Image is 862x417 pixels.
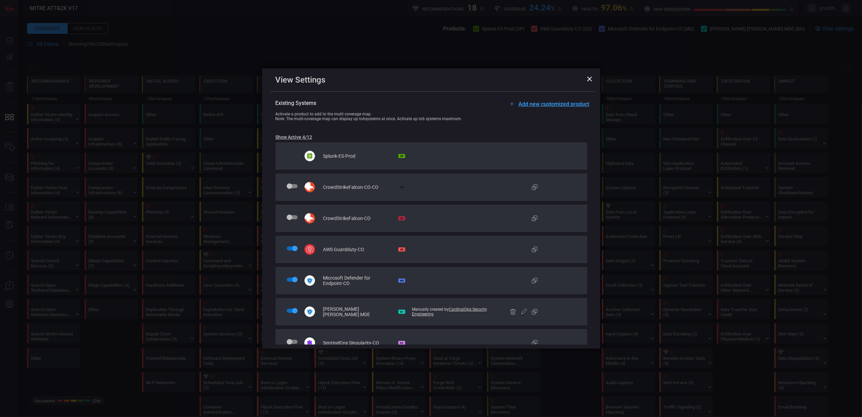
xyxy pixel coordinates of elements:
div: SP [398,154,405,158]
img: svg+xml;base64,PHN2ZyB3aWR0aD0iMzYiIGhlaWdodD0iMzciIHZpZXdCb3g9IjAgMCAzNiAzNyIgZmlsbD0ibm9uZSIgeG... [304,306,315,317]
div: Activate a product to add to the multi coverage map. [276,112,600,116]
span: CrowdStrikeFalcon-CO-CO [323,184,379,190]
button: Edit [520,308,528,316]
span: SentinelOne Singularity-CO [323,340,379,346]
button: Clone [531,308,539,316]
div: Existing Systems [276,100,600,106]
img: svg+xml;base64,Cjxzdmcgd2lkdGg9IjM2IiBoZWlnaHQ9IjM3IiB2aWV3Qm94PSIwIDAgMzYgMzciIGZpbGw9Im5vbmUiIH... [304,213,315,224]
div: GD [398,247,405,251]
img: svg+xml;base64,PHN2ZyB3aWR0aD0iMzYiIGhlaWdodD0iMzciIHZpZXdCb3g9IjAgMCAzNiAzNyIgZmlsbD0ibm9uZSIgeG... [304,182,315,193]
button: Clone [531,214,539,222]
button: Clone [531,183,539,191]
div: CS [398,185,405,189]
img: svg+xml;base64,PHN2ZyB3aWR0aD0iMzYiIGhlaWdodD0iMzYiIHZpZXdCb3g9IjAgMCAzNiAzNiIgZmlsbD0ibm9uZSIgeG... [304,244,315,255]
img: svg+xml;base64,PHN2ZyB3aWR0aD0iMzYiIGhlaWdodD0iMzciIHZpZXdCb3g9IjAgMCAzNiAzNyIgZmlsbD0ibm9uZSIgeG... [304,275,315,286]
div: View Settings [276,75,589,85]
button: Show Active 4/12 [276,134,312,140]
button: Delete [509,308,517,316]
span: Add new customized product [519,101,589,107]
span: AWS Guardduty-CO [323,247,365,252]
img: svg+xml;base64,PD94bWwgdmVyc2lvbj0iMS4wIiBlbmNvZGluZz0idXRmLTgiPz4KPCEtLSBHZW5lcmF0b3I6IEFkb2JlIE... [304,337,315,348]
span: Microsoft Defender for Endpoint-CO [323,275,392,286]
button: Clone [531,245,539,254]
span: CrowdStrikeFalcon-CO [323,216,371,221]
img: svg+xml;base64,PHN2ZyB3aWR0aD0iMzYiIGhlaWdodD0iMzciIHZpZXdCb3g9IjAgMCAzNiAzNyIgZmlsbD0ibm9uZSIgeG... [304,151,315,161]
div: Note: The multi-coverage map can display up to 6 systems at once. Activate up to 6 systems maximum. [276,116,600,121]
span: CardinalOps Security Engineering [412,307,487,316]
div: SO [398,341,405,345]
button: Add new customized product [508,100,589,108]
button: Clone [531,277,539,285]
span: Splunk-ES-Prod [323,153,356,159]
div: MD [398,279,405,283]
span: [PERSON_NAME] [PERSON_NAME] MDE [323,306,392,317]
div: BH [398,310,405,314]
button: Clone [531,339,539,347]
div: CS [398,216,405,220]
div: Manually created by [412,307,510,316]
